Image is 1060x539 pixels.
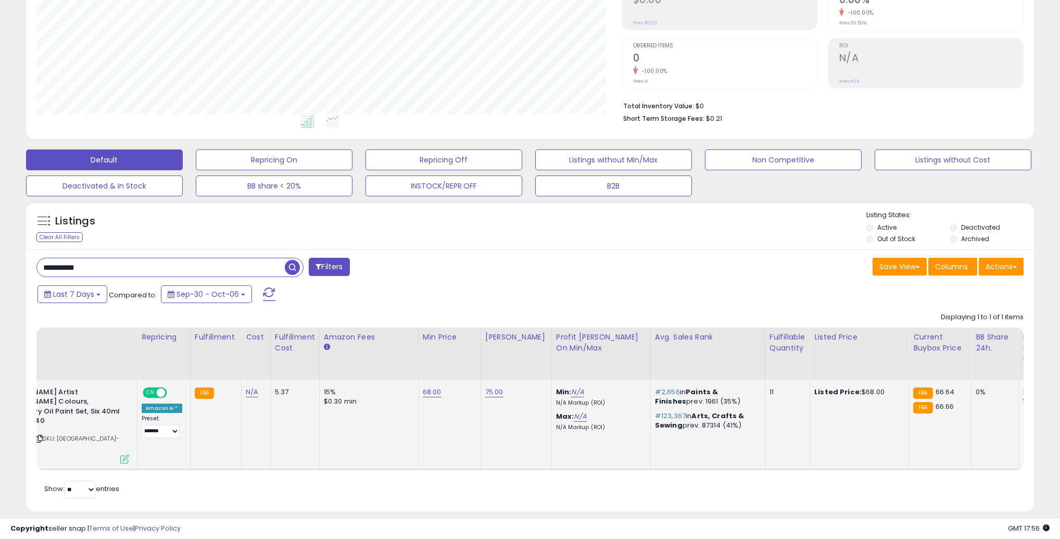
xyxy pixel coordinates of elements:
span: Compared to: [109,290,157,300]
button: Non Competitive [705,149,862,170]
label: Out of Stock [877,234,915,243]
small: Prev: 20.50% [839,20,867,26]
span: Columns [935,261,968,272]
span: Ordered Items [633,43,817,49]
small: FBA [913,387,932,399]
span: 66.64 [936,387,955,397]
p: Listing States: [866,210,1034,220]
button: Filters [309,258,349,276]
button: Save View [873,258,927,275]
button: Repricing Off [365,149,522,170]
h2: N/A [839,52,1023,66]
p: N/A Markup (ROI) [556,424,642,431]
div: $0.30 min [324,397,410,406]
div: Preset: [142,415,182,438]
div: $68.00 [814,387,901,397]
span: 66.66 [936,402,954,411]
div: BB Share 24h. [976,332,1014,354]
b: Min: [556,387,572,397]
label: Active [877,223,897,232]
div: [PERSON_NAME] [485,332,547,343]
div: Min Price [423,332,476,343]
div: 5.37 [275,387,311,397]
a: N/A [574,411,586,422]
th: The percentage added to the cost of goods (COGS) that forms the calculator for Min & Max prices. [551,328,650,380]
div: Profit [PERSON_NAME] on Min/Max [556,332,646,354]
a: N/A [571,387,584,397]
label: Archived [961,234,989,243]
p: N/A Markup (ROI) [556,399,642,407]
h5: Listings [55,214,95,229]
div: Listed Price [814,332,904,343]
div: Clear All Filters [36,232,83,242]
span: OFF [166,388,182,397]
a: 75.00 [485,387,503,397]
span: 2025-10-14 17:56 GMT [1008,523,1050,533]
div: [DATE] 15:40:17 [1023,387,1057,406]
button: BB share < 20% [196,176,352,196]
li: $0 [623,99,1016,111]
div: Cost [246,332,266,343]
span: ON [144,388,157,397]
div: 0% [976,387,1010,397]
span: ROI [839,43,1023,49]
small: Prev: N/A [839,78,860,84]
button: Actions [979,258,1024,275]
small: -100.00% [638,67,667,75]
small: FBA [913,402,932,413]
div: 15% [324,387,410,397]
div: 11 [769,387,802,397]
div: Avg. Sales Rank [655,332,761,343]
button: Repricing On [196,149,352,170]
button: Last 7 Days [37,285,107,303]
b: Max: [556,411,574,421]
div: Fulfillment Cost [275,332,315,354]
a: 68.00 [423,387,441,397]
p: in prev: 1961 (35%) [655,387,757,406]
span: $0.21 [706,114,722,123]
div: Repricing [142,332,186,343]
a: Privacy Policy [135,523,181,533]
span: Sep-30 - Oct-06 [176,289,239,299]
div: Fulfillment [195,332,237,343]
p: in prev: 87314 (41%) [655,411,757,430]
b: Total Inventory Value: [623,102,694,110]
div: Fulfillable Quantity [769,332,805,354]
div: seller snap | | [10,524,181,534]
span: #123,367 [655,411,686,421]
span: Last 7 Days [53,289,94,299]
a: Terms of Use [89,523,133,533]
button: Deactivated & In Stock [26,176,183,196]
small: Prev: $0.00 [633,20,658,26]
button: Columns [928,258,977,275]
small: Amazon Fees. [324,343,330,352]
button: Listings without Min/Max [535,149,692,170]
div: Amazon Fees [324,332,414,343]
button: B2B [535,176,692,196]
span: Paints & Finishes [655,387,718,406]
small: -100.00% [844,9,874,17]
b: Short Term Storage Fees: [623,114,704,123]
button: Sep-30 - Oct-06 [161,285,252,303]
div: Displaying 1 to 1 of 1 items [941,312,1024,322]
small: Prev: 4 [633,78,648,84]
span: #2,656 [655,387,680,397]
span: Show: entries [44,484,119,494]
div: Amazon AI * [142,404,182,413]
label: Deactivated [961,223,1000,232]
strong: Copyright [10,523,48,533]
h2: 0 [633,52,817,66]
small: FBA [195,387,214,399]
button: Listings without Cost [875,149,1031,170]
b: Listed Price: [814,387,862,397]
button: Default [26,149,183,170]
button: INSTOCK/REPR.OFF [365,176,522,196]
div: Current Buybox Price [913,332,967,354]
span: Arts, Crafts & Sewing [655,411,744,430]
a: N/A [246,387,258,397]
